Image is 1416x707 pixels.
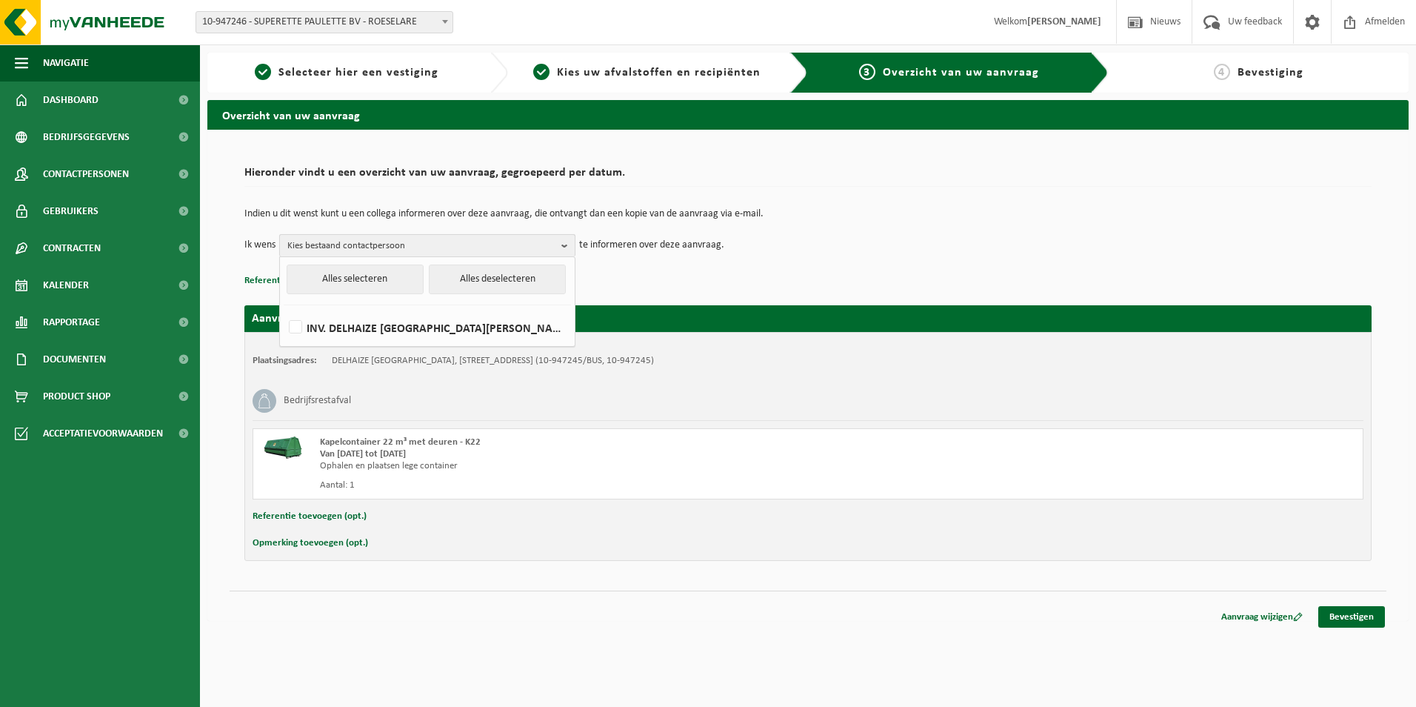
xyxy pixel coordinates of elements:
[1238,67,1303,79] span: Bevestiging
[515,64,779,82] a: 2Kies uw afvalstoffen en recipiënten
[579,234,724,256] p: te informeren over deze aanvraag.
[253,534,368,553] button: Opmerking toevoegen (opt.)
[1210,606,1314,628] a: Aanvraag wijzigen
[284,389,351,413] h3: Bedrijfsrestafval
[1027,16,1101,27] strong: [PERSON_NAME]
[43,415,163,452] span: Acceptatievoorwaarden
[244,271,358,291] button: Referentie toevoegen (opt.)
[244,209,1372,219] p: Indien u dit wenst kunt u een collega informeren over deze aanvraag, die ontvangt dan een kopie v...
[253,507,367,526] button: Referentie toevoegen (opt.)
[244,167,1372,187] h2: Hieronder vindt u een overzicht van uw aanvraag, gegroepeerd per datum.
[43,267,89,304] span: Kalender
[1214,64,1230,80] span: 4
[244,234,275,256] p: Ik wens
[43,304,100,341] span: Rapportage
[287,265,424,294] button: Alles selecteren
[320,479,867,491] div: Aantal: 1
[320,449,406,459] strong: Van [DATE] tot [DATE]
[883,67,1039,79] span: Overzicht van uw aanvraag
[279,234,575,256] button: Kies bestaand contactpersoon
[255,64,271,80] span: 1
[196,12,452,33] span: 10-947246 - SUPERETTE PAULETTE BV - ROESELARE
[43,230,101,267] span: Contracten
[43,341,106,378] span: Documenten
[859,64,875,80] span: 3
[278,67,438,79] span: Selecteer hier een vestiging
[43,193,98,230] span: Gebruikers
[286,316,567,339] label: INV. DELHAIZE [GEOGRAPHIC_DATA][PERSON_NAME] ( [EMAIL_ADDRESS][DOMAIN_NAME] )
[215,64,478,82] a: 1Selecteer hier een vestiging
[253,356,317,365] strong: Plaatsingsadres:
[429,265,566,294] button: Alles deselecteren
[320,437,481,447] span: Kapelcontainer 22 m³ met deuren - K22
[43,119,130,156] span: Bedrijfsgegevens
[43,44,89,82] span: Navigatie
[1318,606,1385,628] a: Bevestigen
[252,313,363,325] strong: Aanvraag voor [DATE]
[43,82,98,119] span: Dashboard
[43,156,129,193] span: Contactpersonen
[43,378,110,415] span: Product Shop
[533,64,550,80] span: 2
[320,460,867,472] div: Ophalen en plaatsen lege container
[196,11,453,33] span: 10-947246 - SUPERETTE PAULETTE BV - ROESELARE
[261,437,305,459] img: HK-XK-22-GN-00.png
[557,67,761,79] span: Kies uw afvalstoffen en recipiënten
[207,100,1409,129] h2: Overzicht van uw aanvraag
[332,355,654,367] td: DELHAIZE [GEOGRAPHIC_DATA], [STREET_ADDRESS] (10-947245/BUS, 10-947245)
[287,235,555,257] span: Kies bestaand contactpersoon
